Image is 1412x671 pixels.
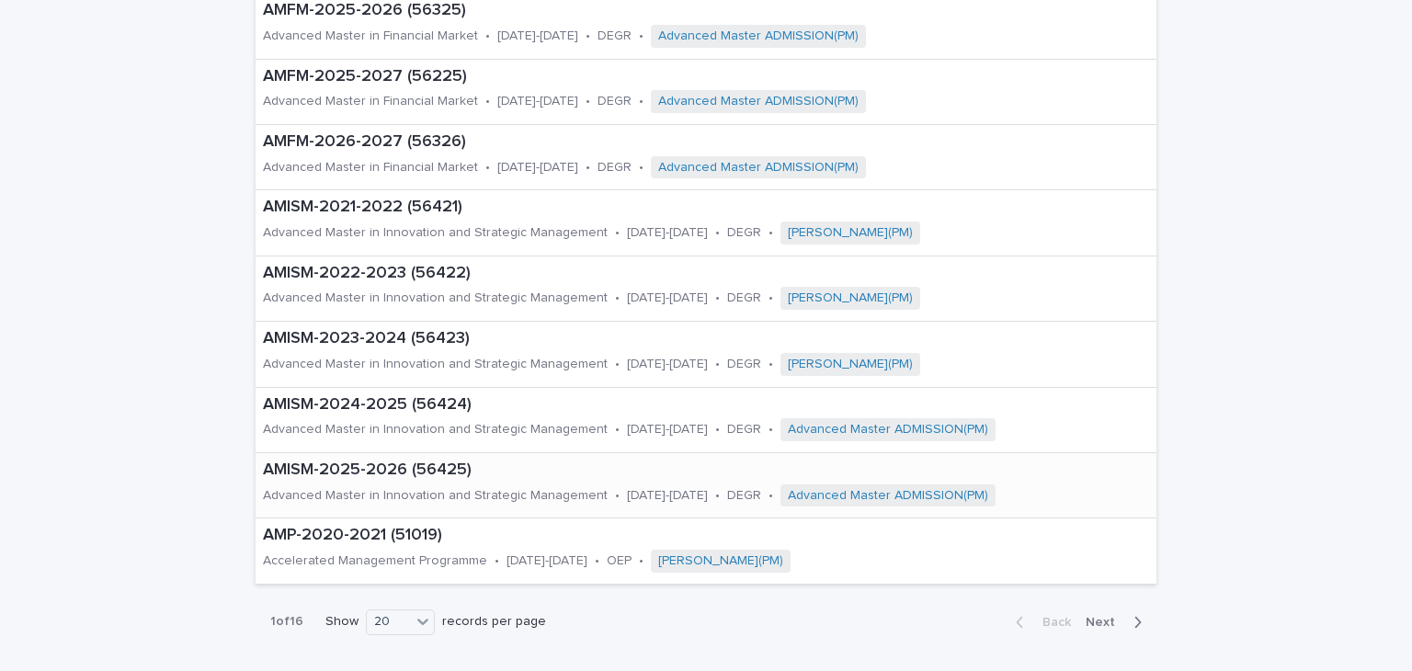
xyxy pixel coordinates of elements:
[769,290,773,306] p: •
[263,395,1149,415] p: AMISM-2024-2025 (56424)
[325,614,359,630] p: Show
[485,160,490,176] p: •
[615,225,620,241] p: •
[263,67,1074,87] p: AMFM-2025-2027 (56225)
[367,612,411,631] div: 20
[598,160,632,176] p: DEGR
[1078,614,1156,631] button: Next
[256,322,1156,387] a: AMISM-2023-2024 (56423)Advanced Master in Innovation and Strategic Management•[DATE]-[DATE]•DEGR•...
[263,526,974,546] p: AMP-2020-2021 (51019)
[715,290,720,306] p: •
[497,28,578,44] p: [DATE]-[DATE]
[715,422,720,438] p: •
[256,256,1156,322] a: AMISM-2022-2023 (56422)Advanced Master in Innovation and Strategic Management•[DATE]-[DATE]•DEGR•...
[263,357,608,372] p: Advanced Master in Innovation and Strategic Management
[788,357,913,372] a: [PERSON_NAME](PM)
[442,614,546,630] p: records per page
[715,488,720,504] p: •
[639,553,643,569] p: •
[615,488,620,504] p: •
[615,357,620,372] p: •
[586,94,590,109] p: •
[256,453,1156,518] a: AMISM-2025-2026 (56425)Advanced Master in Innovation and Strategic Management•[DATE]-[DATE]•DEGR•...
[263,94,478,109] p: Advanced Master in Financial Market
[715,225,720,241] p: •
[788,422,988,438] a: Advanced Master ADMISSION(PM)
[769,488,773,504] p: •
[769,357,773,372] p: •
[263,290,608,306] p: Advanced Master in Innovation and Strategic Management
[627,290,708,306] p: [DATE]-[DATE]
[658,94,859,109] a: Advanced Master ADMISSION(PM)
[263,488,608,504] p: Advanced Master in Innovation and Strategic Management
[639,160,643,176] p: •
[263,198,1123,218] p: AMISM-2021-2022 (56421)
[256,599,318,644] p: 1 of 16
[598,28,632,44] p: DEGR
[485,94,490,109] p: •
[497,160,578,176] p: [DATE]-[DATE]
[263,225,608,241] p: Advanced Master in Innovation and Strategic Management
[263,329,1131,349] p: AMISM-2023-2024 (56423)
[627,422,708,438] p: [DATE]-[DATE]
[256,518,1156,584] a: AMP-2020-2021 (51019)Accelerated Management Programme•[DATE]-[DATE]•OEP•[PERSON_NAME](PM)
[627,488,708,504] p: [DATE]-[DATE]
[727,422,761,438] p: DEGR
[627,225,708,241] p: [DATE]-[DATE]
[715,357,720,372] p: •
[1001,614,1078,631] button: Back
[788,225,913,241] a: [PERSON_NAME](PM)
[595,553,599,569] p: •
[485,28,490,44] p: •
[769,422,773,438] p: •
[727,488,761,504] p: DEGR
[507,553,587,569] p: [DATE]-[DATE]
[263,461,1149,481] p: AMISM-2025-2026 (56425)
[263,160,478,176] p: Advanced Master in Financial Market
[658,553,783,569] a: [PERSON_NAME](PM)
[256,190,1156,256] a: AMISM-2021-2022 (56421)Advanced Master in Innovation and Strategic Management•[DATE]-[DATE]•DEGR•...
[263,422,608,438] p: Advanced Master in Innovation and Strategic Management
[598,94,632,109] p: DEGR
[658,160,859,176] a: Advanced Master ADMISSION(PM)
[586,160,590,176] p: •
[615,290,620,306] p: •
[256,60,1156,125] a: AMFM-2025-2027 (56225)Advanced Master in Financial Market•[DATE]-[DATE]•DEGR•Advanced Master ADMI...
[727,225,761,241] p: DEGR
[788,488,988,504] a: Advanced Master ADMISSION(PM)
[263,553,487,569] p: Accelerated Management Programme
[495,553,499,569] p: •
[263,132,1073,153] p: AMFM-2026-2027 (56326)
[615,422,620,438] p: •
[586,28,590,44] p: •
[769,225,773,241] p: •
[263,1,1073,21] p: AMFM-2025-2026 (56325)
[497,94,578,109] p: [DATE]-[DATE]
[639,94,643,109] p: •
[263,28,478,44] p: Advanced Master in Financial Market
[627,357,708,372] p: [DATE]-[DATE]
[263,264,1132,284] p: AMISM-2022-2023 (56422)
[658,28,859,44] a: Advanced Master ADMISSION(PM)
[256,125,1156,190] a: AMFM-2026-2027 (56326)Advanced Master in Financial Market•[DATE]-[DATE]•DEGR•Advanced Master ADMI...
[256,388,1156,453] a: AMISM-2024-2025 (56424)Advanced Master in Innovation and Strategic Management•[DATE]-[DATE]•DEGR•...
[727,290,761,306] p: DEGR
[607,553,632,569] p: OEP
[1031,616,1071,629] span: Back
[1086,616,1126,629] span: Next
[788,290,913,306] a: [PERSON_NAME](PM)
[727,357,761,372] p: DEGR
[639,28,643,44] p: •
